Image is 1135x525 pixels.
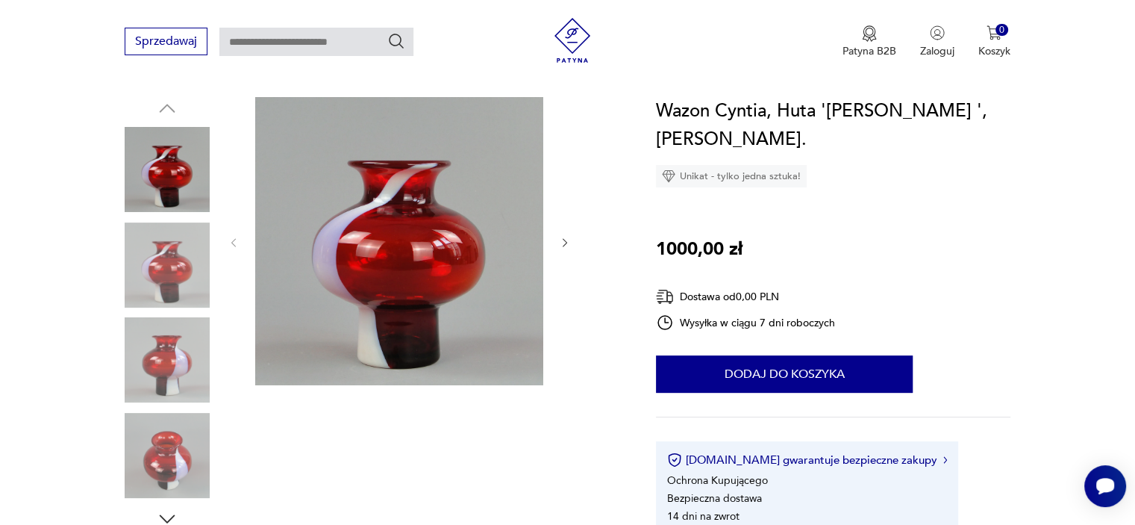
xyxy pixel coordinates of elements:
[125,317,210,403] img: Zdjęcie produktu Wazon Cyntia, Huta 'Barbara ', Zbigniew Horbowy.
[995,24,1008,37] div: 0
[125,413,210,498] img: Zdjęcie produktu Wazon Cyntia, Huta 'Barbara ', Zbigniew Horbowy.
[842,25,896,58] a: Ikona medaluPatyna B2B
[667,453,947,467] button: [DOMAIN_NAME] gwarantuje bezpieczne zakupy
[656,314,835,332] div: Wysyłka w ciągu 7 dni roboczych
[656,235,742,264] p: 1000,00 zł
[842,44,896,58] p: Patyna B2B
[656,288,674,306] img: Ikona dostawy
[125,28,207,55] button: Sprzedawaj
[662,170,675,183] img: Ikona diamentu
[862,25,877,42] img: Ikona medalu
[656,97,1010,154] h1: Wazon Cyntia, Huta '[PERSON_NAME] ', [PERSON_NAME].
[920,44,954,58] p: Zaloguj
[978,25,1010,58] button: 0Koszyk
[656,355,913,393] button: Dodaj do koszyka
[1084,465,1126,507] iframe: Smartsupp widget button
[656,165,807,187] div: Unikat - tylko jedna sztuka!
[125,127,210,212] img: Zdjęcie produktu Wazon Cyntia, Huta 'Barbara ', Zbigniew Horbowy.
[125,223,210,308] img: Zdjęcie produktu Wazon Cyntia, Huta 'Barbara ', Zbigniew Horbowy.
[667,473,768,488] li: Ochrona Kupującego
[656,288,835,306] div: Dostawa od 0,00 PLN
[930,25,945,40] img: Ikonka użytkownika
[943,456,948,464] img: Ikona strzałki w prawo
[667,453,682,467] img: Ikona certyfikatu
[387,32,405,50] button: Szukaj
[842,25,896,58] button: Patyna B2B
[667,509,740,524] li: 14 dni na zwrot
[920,25,954,58] button: Zaloguj
[550,18,595,63] img: Patyna - sklep z meblami i dekoracjami vintage
[667,491,762,506] li: Bezpieczna dostawa
[978,44,1010,58] p: Koszyk
[987,25,1001,40] img: Ikona koszyka
[255,97,543,385] img: Zdjęcie produktu Wazon Cyntia, Huta 'Barbara ', Zbigniew Horbowy.
[125,37,207,48] a: Sprzedawaj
